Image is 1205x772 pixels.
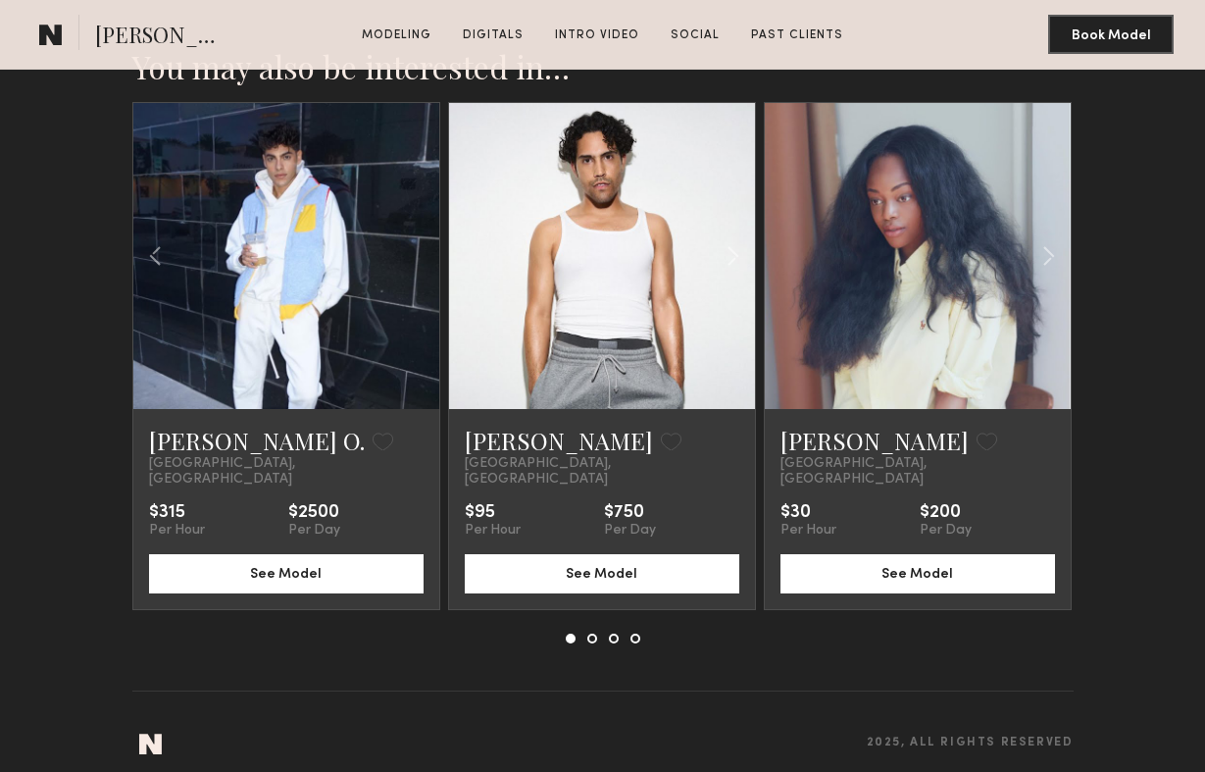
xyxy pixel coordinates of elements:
div: $2500 [288,503,340,523]
button: Book Model [1048,15,1174,54]
a: See Model [465,564,739,581]
div: Per Day [920,523,972,539]
div: $95 [465,503,521,523]
button: See Model [465,554,739,593]
div: Per Day [288,523,340,539]
a: See Model [149,564,424,581]
a: See Model [780,564,1055,581]
div: Per Hour [465,523,521,539]
span: [GEOGRAPHIC_DATA], [GEOGRAPHIC_DATA] [780,456,1055,488]
a: [PERSON_NAME] [780,425,969,456]
h2: You may also be interested in… [132,47,1074,86]
span: [PERSON_NAME] [95,20,231,54]
a: [PERSON_NAME] O. [149,425,365,456]
div: Per Hour [149,523,205,539]
div: $315 [149,503,205,523]
span: [GEOGRAPHIC_DATA], [GEOGRAPHIC_DATA] [465,456,739,488]
button: See Model [149,554,424,593]
a: Past Clients [743,26,851,44]
div: $30 [780,503,836,523]
a: Modeling [354,26,439,44]
div: $200 [920,503,972,523]
div: Per Day [604,523,656,539]
a: Book Model [1048,26,1174,42]
a: [PERSON_NAME] [465,425,653,456]
span: [GEOGRAPHIC_DATA], [GEOGRAPHIC_DATA] [149,456,424,488]
a: Digitals [455,26,531,44]
button: See Model [780,554,1055,593]
span: 2025, all rights reserved [867,737,1074,749]
div: Per Hour [780,523,836,539]
a: Social [663,26,728,44]
a: Intro Video [547,26,647,44]
div: $750 [604,503,656,523]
